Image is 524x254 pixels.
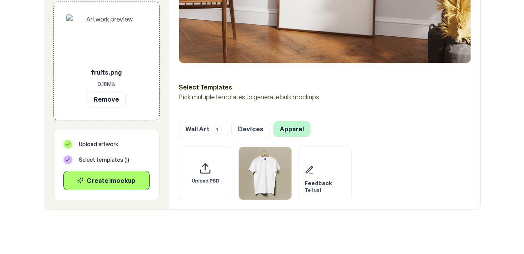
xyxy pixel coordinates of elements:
div: Send feedback [298,147,352,200]
div: Select template T-Shirt [238,147,292,200]
button: Remove [87,91,126,107]
span: Upload PSD [192,178,219,184]
button: Apparel [273,121,311,137]
p: Pick multiple templates to generate bulk mockups [179,92,471,102]
div: Tell us! [305,187,332,193]
span: Upload artwork [79,140,118,148]
img: Artwork preview [66,14,147,64]
p: 0.18 MB [66,80,147,88]
img: T-Shirt [239,147,291,200]
div: Feedback [305,179,332,187]
button: Devices [231,121,270,137]
button: Wall Art1 [179,121,228,137]
div: Create 1 mockup [70,176,143,185]
h3: Select Templates [179,82,471,92]
p: fruits.png [66,68,147,77]
span: 1 [213,125,222,134]
button: Create1mockup [63,171,150,190]
div: Upload custom PSD template [179,147,232,200]
span: Select templates ( 1 ) [79,156,129,164]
